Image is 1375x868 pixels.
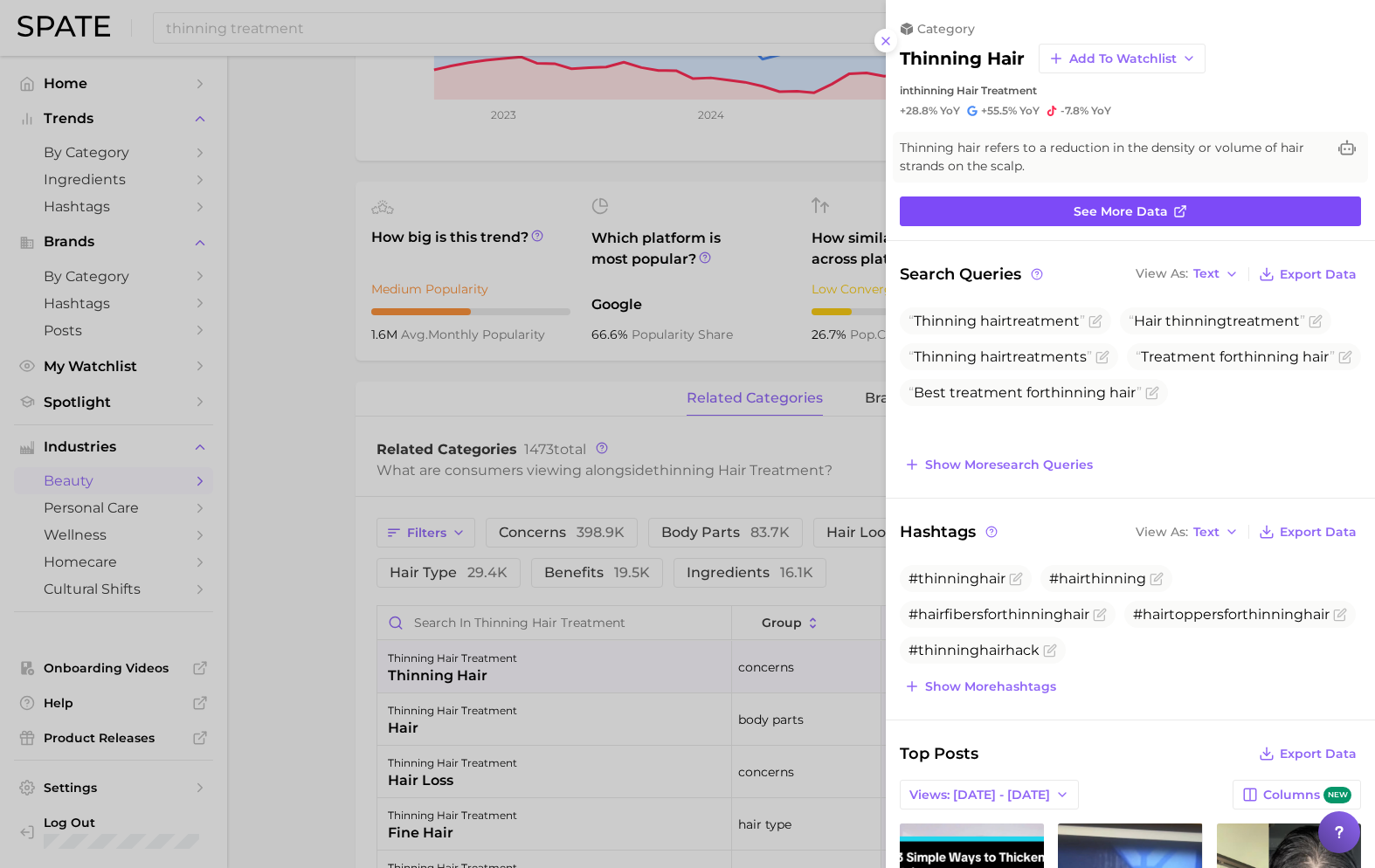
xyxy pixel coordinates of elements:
[900,741,978,766] span: Top Posts
[909,606,1089,623] span: #hairfibersforthinninghair
[1254,741,1361,766] button: Export Data
[909,642,1040,658] span: #thinninghairhack
[914,348,977,365] span: Thinning
[900,674,1061,699] button: Show morehashtags
[1074,204,1168,219] span: See more data
[1338,350,1352,364] button: Flag as miscategorized or irrelevant
[940,104,960,118] span: YoY
[900,139,1326,176] span: Thinning hair refers to a reduction in the density or volume of hair strands on the scalp.
[900,196,1361,226] a: See more data
[909,348,1092,365] span: treatments
[900,520,1000,544] span: Hashtags
[1091,104,1111,118] span: YoY
[909,313,1085,329] span: treatment
[909,84,1037,97] span: thinning hair treatment
[1309,314,1323,328] button: Flag as miscategorized or irrelevant
[1263,787,1351,803] span: Columns
[1009,572,1023,586] button: Flag as miscategorized or irrelevant
[981,104,1017,117] span: +55.5%
[900,262,1046,286] span: Search Queries
[925,458,1093,472] span: Show more search queries
[900,780,1079,809] button: Views: [DATE] - [DATE]
[1061,104,1088,117] span: -7.8%
[1136,527,1188,537] span: View As
[1129,313,1305,329] span: treatment
[1280,747,1357,761] span: Export Data
[900,48,1025,69] h2: thinning hair
[1069,52,1177,66] span: Add to Watchlist
[900,104,937,117] span: +28.8%
[1088,314,1102,328] button: Flag as miscategorized or irrelevant
[1193,269,1220,279] span: Text
[1136,269,1188,279] span: View As
[1145,386,1159,400] button: Flag as miscategorized or irrelevant
[925,679,1056,694] span: Show more hashtags
[1233,780,1361,809] button: Columnsnew
[1333,608,1347,622] button: Flag as miscategorized or irrelevant
[1045,384,1106,401] span: thinning
[1302,348,1330,365] span: hair
[1131,263,1243,286] button: View AsText
[909,788,1050,803] span: Views: [DATE] - [DATE]
[914,313,977,329] span: Thinning
[980,313,1006,329] span: hair
[1095,350,1109,364] button: Flag as miscategorized or irrelevant
[909,570,1005,587] span: #thinninghair
[1049,570,1146,587] span: #hairthinning
[900,84,1361,97] div: in
[1254,262,1361,286] button: Export Data
[1093,608,1107,622] button: Flag as miscategorized or irrelevant
[1039,44,1206,73] button: Add to Watchlist
[917,21,975,37] span: category
[1254,520,1361,544] button: Export Data
[1238,348,1299,365] span: thinning
[909,384,1142,401] span: Best treatment for
[1134,313,1162,329] span: Hair
[1136,348,1335,365] span: Treatment for
[1165,313,1226,329] span: thinning
[1131,520,1243,543] button: View AsText
[1019,104,1040,118] span: YoY
[1133,606,1330,623] span: #hairtoppersforthinninghair
[1280,267,1357,282] span: Export Data
[1193,527,1220,537] span: Text
[900,452,1097,477] button: Show moresearch queries
[1323,787,1351,803] span: new
[1109,384,1137,401] span: hair
[1150,572,1164,586] button: Flag as miscategorized or irrelevant
[1280,525,1357,540] span: Export Data
[980,348,1006,365] span: hair
[1043,644,1057,658] button: Flag as miscategorized or irrelevant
